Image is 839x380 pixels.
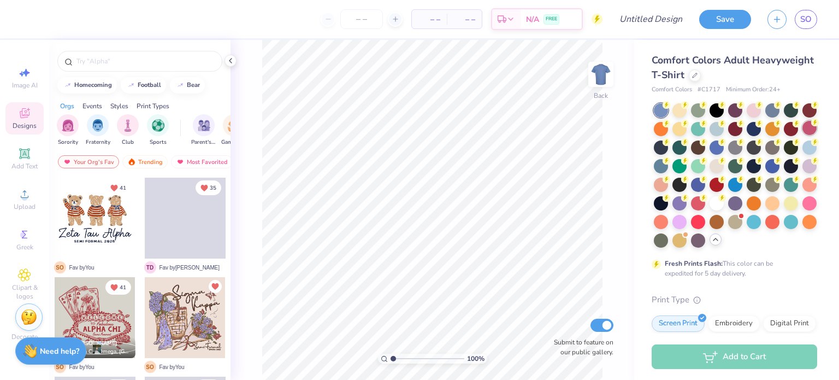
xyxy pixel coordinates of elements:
[763,315,816,332] div: Digital Print
[159,363,185,371] span: Fav by You
[57,114,79,147] button: filter button
[58,155,119,168] div: Your Org's Fav
[150,138,167,147] span: Sports
[453,14,475,25] span: – –
[117,114,139,147] button: filter button
[110,101,128,111] div: Styles
[72,340,117,347] span: [PERSON_NAME]
[228,119,240,132] img: Game Day Image
[40,346,79,356] strong: Need help?
[74,82,112,88] div: homecoming
[86,114,110,147] div: filter for Fraternity
[652,85,692,95] span: Comfort Colors
[170,77,205,93] button: bear
[105,180,131,195] button: Unlike
[594,91,608,101] div: Back
[122,155,168,168] div: Trending
[191,138,216,147] span: Parent's Weekend
[54,361,66,373] span: S O
[152,119,164,132] img: Sports Image
[63,158,72,166] img: most_fav.gif
[63,82,72,89] img: trend_line.gif
[5,283,44,301] span: Clipart & logos
[120,185,126,191] span: 41
[652,315,705,332] div: Screen Print
[652,294,817,306] div: Print Type
[117,114,139,147] div: filter for Club
[198,119,210,132] img: Parent's Weekend Image
[209,280,222,293] button: Unlike
[699,10,751,29] button: Save
[147,114,169,147] button: filter button
[726,85,781,95] span: Minimum Order: 24 +
[221,114,246,147] div: filter for Game Day
[105,280,131,295] button: Unlike
[176,158,185,166] img: most_fav.gif
[137,101,169,111] div: Print Types
[191,114,216,147] div: filter for Parent's Weekend
[57,77,117,93] button: homecoming
[92,119,104,132] img: Fraternity Image
[57,114,79,147] div: filter for Sorority
[652,54,814,81] span: Comfort Colors Adult Heavyweight T-Shirt
[191,114,216,147] button: filter button
[187,82,200,88] div: bear
[69,363,94,371] span: Fav by You
[340,9,383,29] input: – –
[122,138,134,147] span: Club
[171,155,233,168] div: Most Favorited
[176,82,185,89] img: trend_line.gif
[16,243,33,252] span: Greek
[69,264,94,272] span: Fav by You
[698,85,720,95] span: # C1717
[665,259,799,278] div: This color can be expedited for 5 day delivery.
[418,14,440,25] span: – –
[120,285,126,290] span: 41
[548,337,613,357] label: Submit to feature on our public gallery.
[147,114,169,147] div: filter for Sports
[75,56,215,67] input: Try "Alpha"
[665,259,723,268] strong: Fresh Prints Flash:
[58,138,78,147] span: Sorority
[54,261,66,273] span: S O
[127,82,135,89] img: trend_line.gif
[546,15,557,23] span: FREE
[12,81,38,90] span: Image AI
[526,14,539,25] span: N/A
[62,119,74,132] img: Sorority Image
[122,119,134,132] img: Club Image
[11,162,38,171] span: Add Text
[72,348,131,356] span: Alpha Chi Omega, [GEOGRAPHIC_DATA][US_STATE], [GEOGRAPHIC_DATA]
[611,8,691,30] input: Untitled Design
[14,202,36,211] span: Upload
[467,354,485,364] span: 100 %
[138,82,161,88] div: football
[144,361,156,373] span: S O
[708,315,760,332] div: Embroidery
[82,101,102,111] div: Events
[127,158,136,166] img: trending.gif
[800,13,812,26] span: SO
[86,114,110,147] button: filter button
[86,138,110,147] span: Fraternity
[121,77,166,93] button: football
[590,63,612,85] img: Back
[13,121,37,130] span: Designs
[11,332,38,341] span: Decorate
[159,264,220,272] span: Fav by [PERSON_NAME]
[221,114,246,147] button: filter button
[795,10,817,29] a: SO
[60,101,74,111] div: Orgs
[144,261,156,273] span: T D
[221,138,246,147] span: Game Day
